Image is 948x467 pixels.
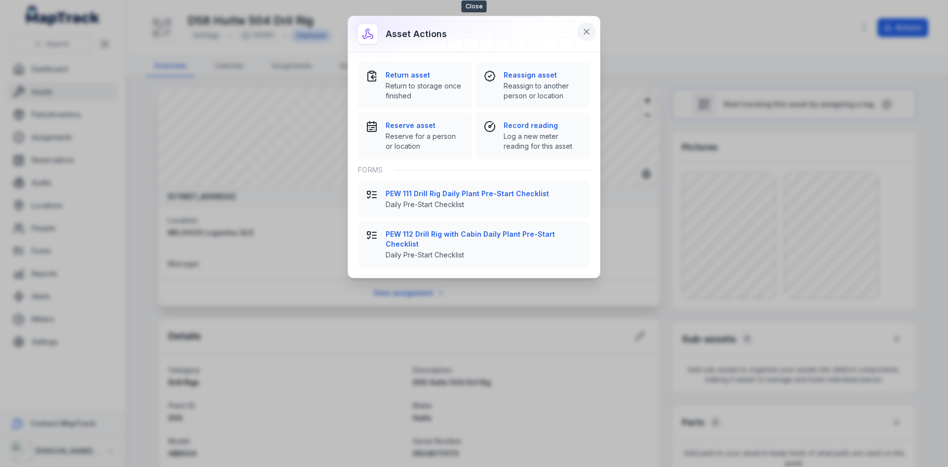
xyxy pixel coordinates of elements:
[358,113,472,159] button: Reserve assetReserve for a person or location
[386,250,582,260] span: Daily Pre-Start Checklist
[386,121,464,130] strong: Reserve asset
[476,62,590,109] button: Reassign assetReassign to another person or location
[386,200,582,210] span: Daily Pre-Start Checklist
[386,27,447,41] h3: Asset actions
[358,221,590,268] button: PEW 112 Drill Rig with Cabin Daily Plant Pre-Start ChecklistDaily Pre-Start Checklist
[358,159,590,181] div: Forms
[504,70,582,80] strong: Reassign asset
[386,229,582,249] strong: PEW 112 Drill Rig with Cabin Daily Plant Pre-Start Checklist
[358,62,472,109] button: Return assetReturn to storage once finished
[504,121,582,130] strong: Record reading
[386,189,582,199] strong: PEW 111 Drill Rig Daily Plant Pre-Start Checklist
[386,131,464,151] span: Reserve for a person or location
[462,0,487,12] span: Close
[386,70,464,80] strong: Return asset
[358,181,590,217] button: PEW 111 Drill Rig Daily Plant Pre-Start ChecklistDaily Pre-Start Checklist
[386,81,464,101] span: Return to storage once finished
[504,131,582,151] span: Log a new meter reading for this asset
[476,113,590,159] button: Record readingLog a new meter reading for this asset
[504,81,582,101] span: Reassign to another person or location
